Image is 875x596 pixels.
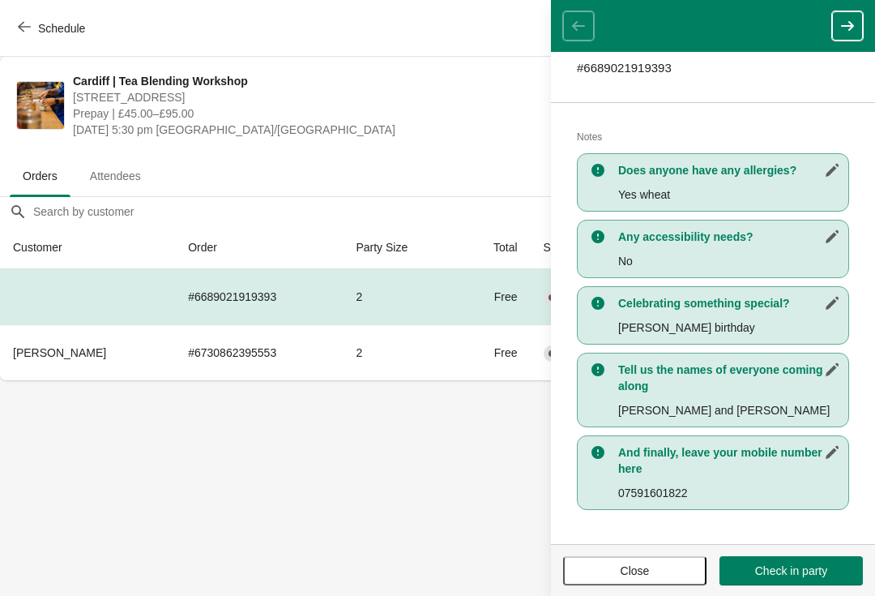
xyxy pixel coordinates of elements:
span: Check in party [755,564,827,577]
td: Free [457,324,530,380]
span: [STREET_ADDRESS] [73,89,570,105]
span: [DATE] 5:30 pm [GEOGRAPHIC_DATA]/[GEOGRAPHIC_DATA] [73,122,570,138]
p: [PERSON_NAME] birthday [618,319,840,336]
p: [PERSON_NAME] and [PERSON_NAME] [618,402,840,418]
h3: Celebrating something special? [618,295,840,311]
button: Check in party [719,556,863,585]
td: # 6689021919393 [175,269,343,324]
h3: Does anyone have any allergies? [618,162,840,178]
span: [PERSON_NAME] [13,346,106,359]
th: Order [175,226,343,269]
th: Party Size [343,226,457,269]
p: 07591601822 [618,485,840,501]
h3: And finally, leave your mobile number here [618,444,840,477]
th: Total [457,226,530,269]
td: # 6730862395553 [175,324,343,380]
span: Close [621,564,650,577]
span: Schedule [38,22,85,35]
th: Status [531,226,630,269]
td: 2 [343,324,457,380]
p: No [618,253,840,269]
h3: Tell us the names of everyone coming along [618,362,840,394]
button: Schedule [8,14,98,43]
span: Attendees [77,161,154,191]
button: Close [563,556,706,585]
span: Cardiff | Tea Blending Workshop [73,73,570,89]
td: Free [457,269,530,324]
h3: Any accessibility needs? [618,229,840,245]
span: Prepay | £45.00–£95.00 [73,105,570,122]
p: # 6689021919393 [577,60,849,76]
img: Cardiff | Tea Blending Workshop [17,82,64,129]
p: Yes wheat [618,187,840,203]
input: Search by customer [32,197,875,226]
h2: Notes [577,129,849,145]
span: Orders [10,161,70,191]
td: 2 [343,269,457,324]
